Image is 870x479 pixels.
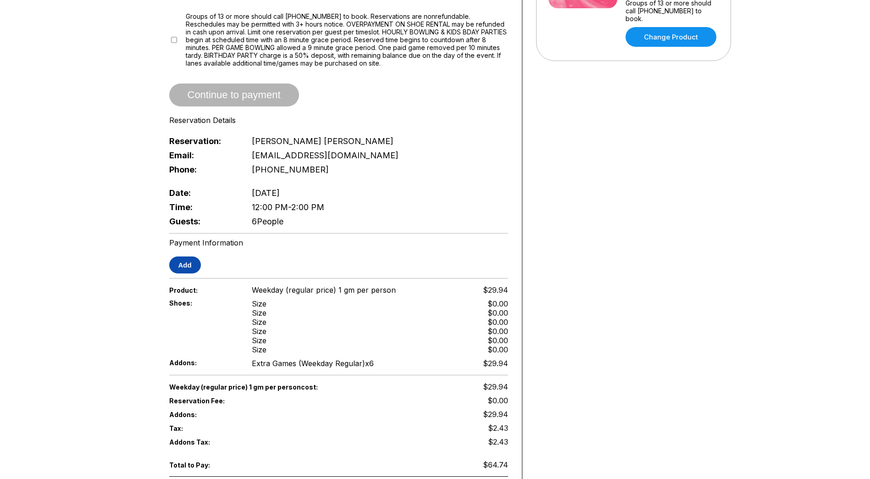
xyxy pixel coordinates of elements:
span: Phone: [169,165,237,174]
span: Shoes: [169,299,237,307]
div: Size [252,308,266,317]
div: $0.00 [488,308,508,317]
span: 12:00 PM - 2:00 PM [252,202,324,212]
span: [EMAIL_ADDRESS][DOMAIN_NAME] [252,150,399,160]
span: $29.94 [483,410,508,419]
span: Addons: [169,359,237,367]
span: Email: [169,150,237,160]
span: [PERSON_NAME] [PERSON_NAME] [252,136,393,146]
span: $64.74 [483,460,508,469]
div: $0.00 [488,299,508,308]
div: Size [252,327,266,336]
div: Payment Information [169,238,508,247]
span: 6 People [252,217,283,226]
div: $0.00 [488,317,508,327]
a: Change Product [626,27,716,47]
span: $29.94 [483,285,508,295]
div: $29.94 [483,359,508,368]
span: Weekday (regular price) 1 gm per person cost: [169,383,339,391]
span: Date: [169,188,237,198]
span: [DATE] [252,188,280,198]
span: Reservation Fee: [169,397,339,405]
span: Addons: [169,411,237,418]
div: $0.00 [488,345,508,354]
div: Size [252,345,266,354]
div: Size [252,336,266,345]
div: Size [252,317,266,327]
span: Total to Pay: [169,461,237,469]
span: Product: [169,286,237,294]
span: [PHONE_NUMBER] [252,165,329,174]
span: $2.43 [488,423,508,433]
div: $0.00 [488,336,508,345]
span: Addons Tax: [169,438,237,446]
span: Reservation: [169,136,237,146]
div: $0.00 [488,327,508,336]
span: Groups of 13 or more should call [PHONE_NUMBER] to book. Reservations are nonrefundable. Reschedu... [186,12,508,67]
span: Time: [169,202,237,212]
span: $2.43 [488,437,508,446]
button: Add [169,256,201,273]
span: $29.94 [483,382,508,391]
span: Tax: [169,424,237,432]
span: $0.00 [488,396,508,405]
span: Guests: [169,217,237,226]
div: Size [252,299,266,308]
div: Reservation Details [169,116,508,125]
div: Extra Games (Weekday Regular) x 6 [252,359,374,368]
span: Weekday (regular price) 1 gm per person [252,285,396,295]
